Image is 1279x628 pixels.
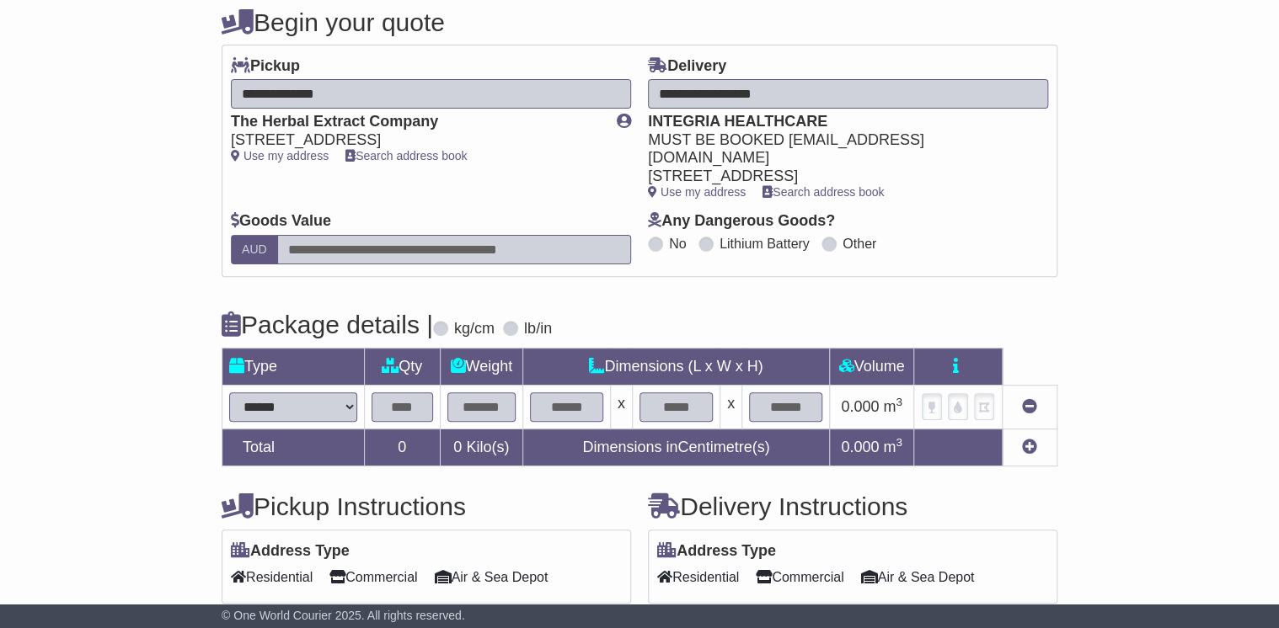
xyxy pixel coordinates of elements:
[231,235,278,264] label: AUD
[648,185,746,199] a: Use my address
[610,385,632,428] td: x
[720,385,741,428] td: x
[524,320,552,338] label: lb/in
[843,236,876,252] label: Other
[440,428,522,466] td: Kilo(s)
[522,348,829,385] td: Dimensions (L x W x H)
[345,149,467,162] a: Search address book
[861,564,975,590] span: Air & Sea Depot
[1022,398,1037,415] a: Remove this item
[222,428,365,466] td: Total
[657,564,739,590] span: Residential
[222,609,465,622] span: © One World Courier 2025. All rights reserved.
[1022,439,1037,455] a: Add new item
[648,212,835,231] label: Any Dangerous Goods?
[222,311,433,338] h4: Package details |
[222,8,1057,36] h4: Begin your quote
[522,428,829,466] td: Dimensions in Centimetre(s)
[756,564,843,590] span: Commercial
[453,439,462,455] span: 0
[648,131,1031,168] div: MUST BE BOOKED [EMAIL_ADDRESS][DOMAIN_NAME]
[222,348,365,385] td: Type
[231,564,313,590] span: Residential
[364,428,440,466] td: 0
[231,113,600,131] div: The Herbal Extract Company
[648,57,726,76] label: Delivery
[231,131,600,150] div: [STREET_ADDRESS]
[648,492,1057,520] h4: Delivery Instructions
[648,113,1031,131] div: INTEGRIA HEALTHCARE
[435,564,549,590] span: Air & Sea Depot
[883,398,902,415] span: m
[720,236,810,252] label: Lithium Battery
[454,320,495,338] label: kg/cm
[364,348,440,385] td: Qty
[648,168,1031,186] div: [STREET_ADDRESS]
[896,396,902,408] sup: 3
[440,348,522,385] td: Weight
[222,492,631,520] h4: Pickup Instructions
[329,564,417,590] span: Commercial
[231,57,300,76] label: Pickup
[896,436,902,449] sup: 3
[669,236,686,252] label: No
[841,398,879,415] span: 0.000
[231,149,329,162] a: Use my address
[763,185,884,199] a: Search address book
[841,439,879,455] span: 0.000
[829,348,913,385] td: Volume
[231,212,331,231] label: Goods Value
[657,542,776,561] label: Address Type
[231,542,350,561] label: Address Type
[883,439,902,455] span: m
